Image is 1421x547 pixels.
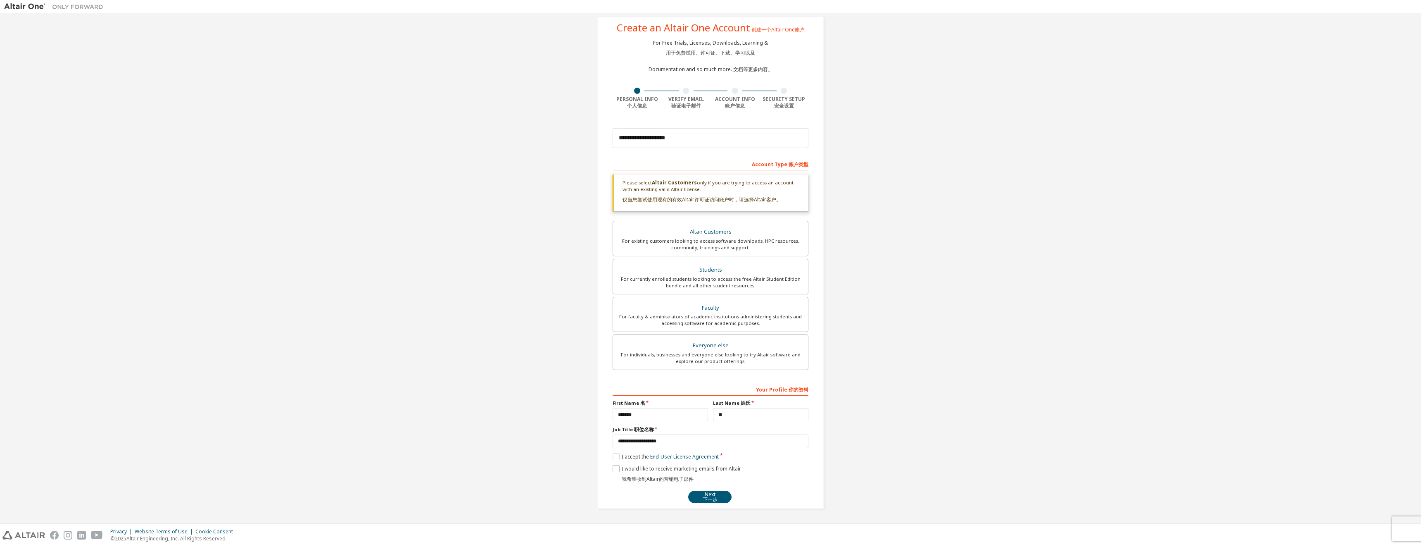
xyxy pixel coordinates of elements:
[618,340,803,351] div: Everyone else
[622,475,694,483] span: 我希望收到Altair的营销电子邮件
[741,399,751,406] span: 姓氏
[634,426,654,433] span: 职位名称
[613,400,708,406] label: First Name
[613,382,808,396] div: Your Profile
[618,276,803,289] div: For currently enrolled students looking to access the free Altair Student Edition bundle and all ...
[725,102,745,109] span: 账户信息
[640,399,645,406] span: 名
[91,531,103,540] img: youtube.svg
[135,528,195,535] div: Website Terms of Use
[713,400,808,406] label: Last Name
[671,102,701,109] span: 验证电子邮件
[666,49,755,56] span: 用于免费试用、许可证、下载、学习以及
[703,496,718,503] span: 下一步
[627,102,647,109] span: 个人信息
[652,179,697,186] b: Altair Customers
[618,238,803,251] div: For existing customers looking to access software downloads, HPC resources, community, trainings ...
[613,174,808,211] div: Please select only if you are trying to access an account with an existing valid Altair license.
[688,491,732,503] button: Next 下一步
[649,40,773,73] div: For Free Trials, Licenses, Downloads, Learning & Documentation and so much more.
[50,531,59,540] img: facebook.svg
[613,157,808,170] div: Account Type
[195,528,238,535] div: Cookie Consent
[64,531,72,540] img: instagram.svg
[650,453,719,460] a: End-User License Agreement
[662,96,711,109] div: Verify Email
[789,161,808,168] span: 账户类型
[617,23,805,35] div: Create an Altair One Account
[733,66,773,73] span: 文档等更多内容。
[618,226,803,238] div: Altair Customers
[613,465,741,483] label: I would like to receive marketing emails from Altair
[623,196,781,203] span: 仅当您尝试使用现有的有效Altair许可证访问账户时，请选择Altair客户。
[774,102,794,109] span: 安全设置
[618,313,803,327] div: For faculty & administrators of academic institutions administering students and accessing softwa...
[789,386,808,393] span: 你的资料
[760,96,809,109] div: Security Setup
[110,535,238,542] p: © 2025 Altair Engineering, Inc. All Rights Reserved.
[613,96,662,109] div: Personal Info
[110,528,135,535] div: Privacy
[2,531,45,540] img: altair_logo.svg
[613,453,719,460] label: I accept the
[613,426,808,433] label: Job Title
[618,351,803,365] div: For individuals, businesses and everyone else looking to try Altair software and explore our prod...
[618,302,803,314] div: Faculty
[751,26,805,33] span: 创建一个Altair One账户
[710,96,760,109] div: Account Info
[618,264,803,276] div: Students
[4,2,107,11] img: Altair One
[77,531,86,540] img: linkedin.svg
